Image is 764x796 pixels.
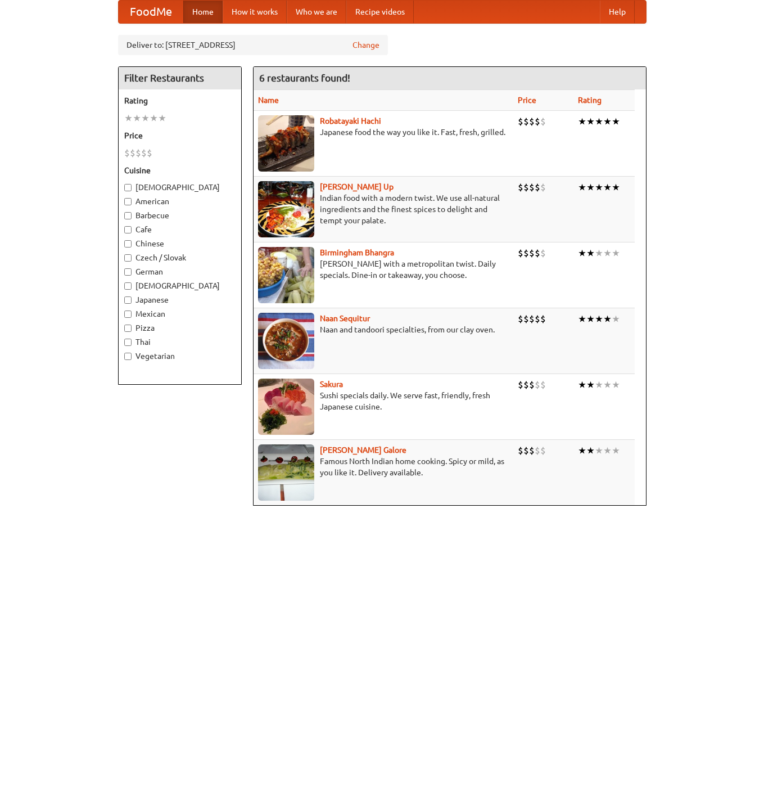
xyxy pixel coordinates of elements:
[124,184,132,191] input: [DEMOGRAPHIC_DATA]
[124,130,236,141] h5: Price
[130,147,135,159] li: $
[124,182,236,193] label: [DEMOGRAPHIC_DATA]
[612,444,620,457] li: ★
[320,446,406,455] a: [PERSON_NAME] Galore
[124,268,132,276] input: German
[595,181,603,194] li: ★
[523,181,529,194] li: $
[119,1,183,23] a: FoodMe
[320,182,394,191] a: [PERSON_NAME] Up
[124,350,236,362] label: Vegetarian
[124,282,132,290] input: [DEMOGRAPHIC_DATA]
[141,112,150,124] li: ★
[540,247,546,259] li: $
[320,380,343,389] a: Sakura
[259,73,350,83] ng-pluralize: 6 restaurants found!
[118,35,388,55] div: Deliver to: [STREET_ADDRESS]
[578,313,586,325] li: ★
[586,181,595,194] li: ★
[603,379,612,391] li: ★
[518,181,523,194] li: $
[124,198,132,205] input: American
[518,115,523,128] li: $
[124,353,132,360] input: Vegetarian
[124,311,132,318] input: Mexican
[124,95,236,106] h5: Rating
[529,247,535,259] li: $
[518,379,523,391] li: $
[600,1,635,23] a: Help
[612,313,620,325] li: ★
[258,258,509,281] p: [PERSON_NAME] with a metropolitan twist. Daily specials. Dine-in or takeaway, you choose.
[578,115,586,128] li: ★
[124,308,236,320] label: Mexican
[529,444,535,457] li: $
[287,1,346,23] a: Who we are
[124,296,132,304] input: Japanese
[518,313,523,325] li: $
[595,444,603,457] li: ★
[258,324,509,335] p: Naan and tandoori specialties, from our clay oven.
[258,247,314,303] img: bhangra.jpg
[258,313,314,369] img: naansequitur.jpg
[578,379,586,391] li: ★
[535,379,540,391] li: $
[124,266,236,277] label: German
[320,314,370,323] a: Naan Sequitur
[124,147,130,159] li: $
[124,165,236,176] h5: Cuisine
[595,115,603,128] li: ★
[119,67,241,89] h4: Filter Restaurants
[603,247,612,259] li: ★
[586,379,595,391] li: ★
[147,147,152,159] li: $
[540,444,546,457] li: $
[124,252,236,263] label: Czech / Slovak
[523,115,529,128] li: $
[529,379,535,391] li: $
[603,444,612,457] li: ★
[523,444,529,457] li: $
[612,247,620,259] li: ★
[133,112,141,124] li: ★
[124,240,132,248] input: Chinese
[578,444,586,457] li: ★
[258,379,314,435] img: sakura.jpg
[586,444,595,457] li: ★
[158,112,166,124] li: ★
[612,115,620,128] li: ★
[540,181,546,194] li: $
[258,181,314,237] img: curryup.jpg
[320,248,394,257] b: Birmingham Bhangra
[529,181,535,194] li: $
[124,339,132,346] input: Thai
[578,247,586,259] li: ★
[183,1,223,23] a: Home
[258,444,314,501] img: currygalore.jpg
[529,115,535,128] li: $
[135,147,141,159] li: $
[320,116,381,125] a: Robatayaki Hachi
[124,280,236,291] label: [DEMOGRAPHIC_DATA]
[518,96,536,105] a: Price
[124,336,236,348] label: Thai
[612,379,620,391] li: ★
[124,238,236,249] label: Chinese
[578,96,602,105] a: Rating
[223,1,287,23] a: How it works
[258,456,509,478] p: Famous North Indian home cooking. Spicy or mild, as you like it. Delivery available.
[352,39,379,51] a: Change
[603,313,612,325] li: ★
[535,313,540,325] li: $
[586,313,595,325] li: ★
[535,115,540,128] li: $
[258,390,509,412] p: Sushi specials daily. We serve fast, friendly, fresh Japanese cuisine.
[523,379,529,391] li: $
[540,313,546,325] li: $
[518,247,523,259] li: $
[150,112,158,124] li: ★
[612,181,620,194] li: ★
[124,226,132,233] input: Cafe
